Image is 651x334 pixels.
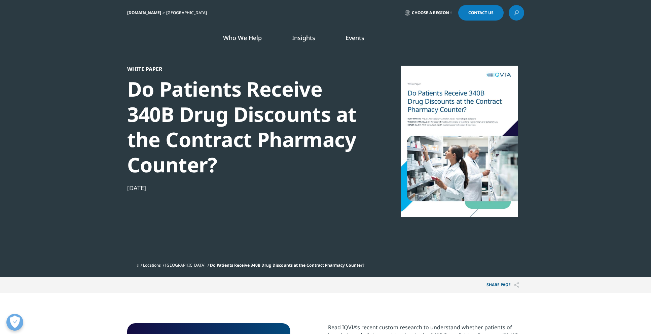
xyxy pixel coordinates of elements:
[481,277,524,293] p: Share PAGE
[127,10,161,15] a: [DOMAIN_NAME]
[127,66,358,72] div: White Paper
[166,10,210,15] div: [GEOGRAPHIC_DATA]
[292,34,315,42] a: Insights
[514,282,519,288] img: Share PAGE
[481,277,524,293] button: Share PAGEShare PAGE
[468,11,494,15] span: Contact Us
[165,262,206,268] a: [GEOGRAPHIC_DATA]
[127,184,358,192] div: [DATE]
[210,262,364,268] span: Do Patients Receive 340B Drug Discounts at the Contract Pharmacy Counter?
[184,24,524,55] nav: Primary
[412,10,449,15] span: Choose a Region
[127,76,358,177] div: Do Patients Receive 340B Drug Discounts at the Contract Pharmacy Counter?
[143,262,161,268] a: Locations
[458,5,504,21] a: Contact Us
[346,34,364,42] a: Events
[223,34,262,42] a: Who We Help
[6,314,23,331] button: Open Preferences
